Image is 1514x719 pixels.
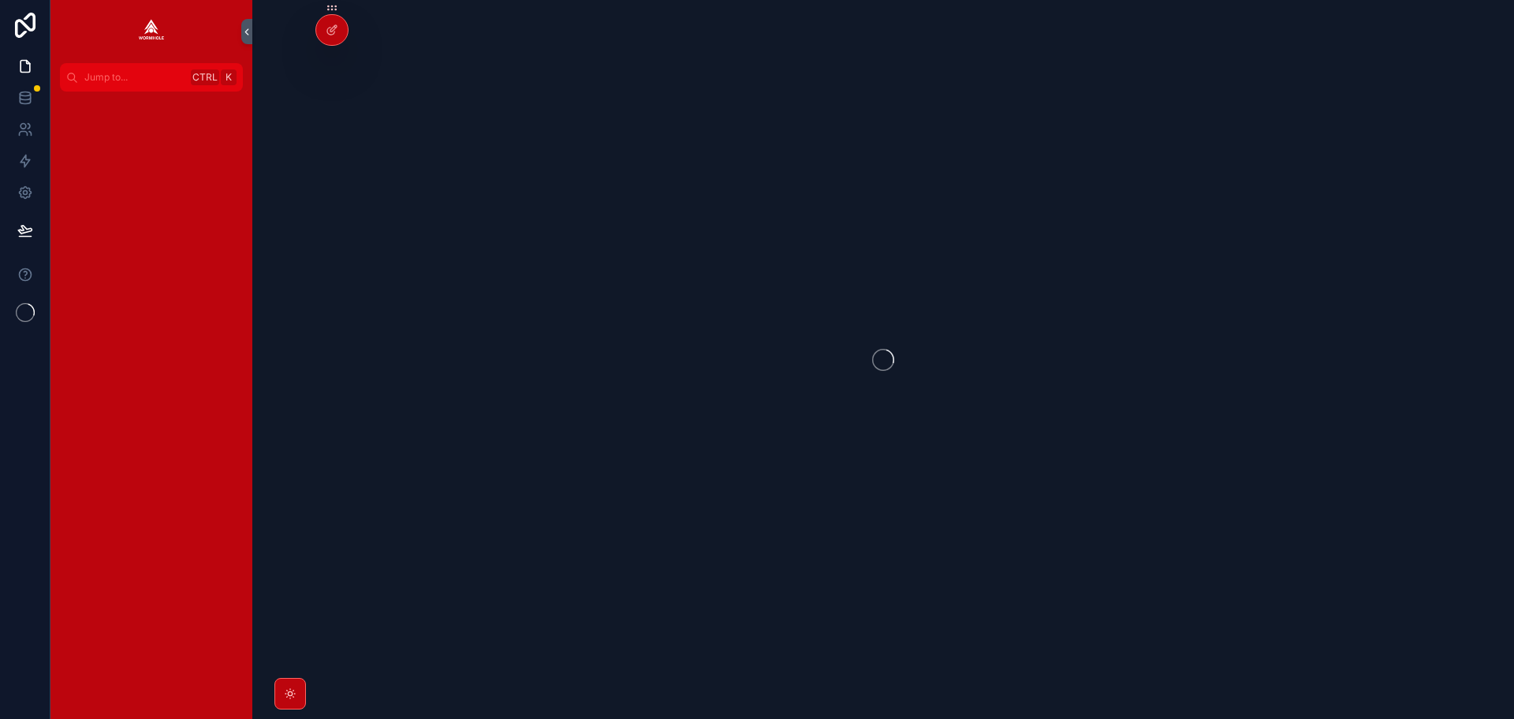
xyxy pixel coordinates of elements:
span: K [222,71,235,84]
span: Jump to... [84,71,185,84]
div: scrollable content [50,92,252,120]
img: App logo [139,19,164,44]
span: Ctrl [191,69,219,85]
button: Jump to...CtrlK [60,63,243,92]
